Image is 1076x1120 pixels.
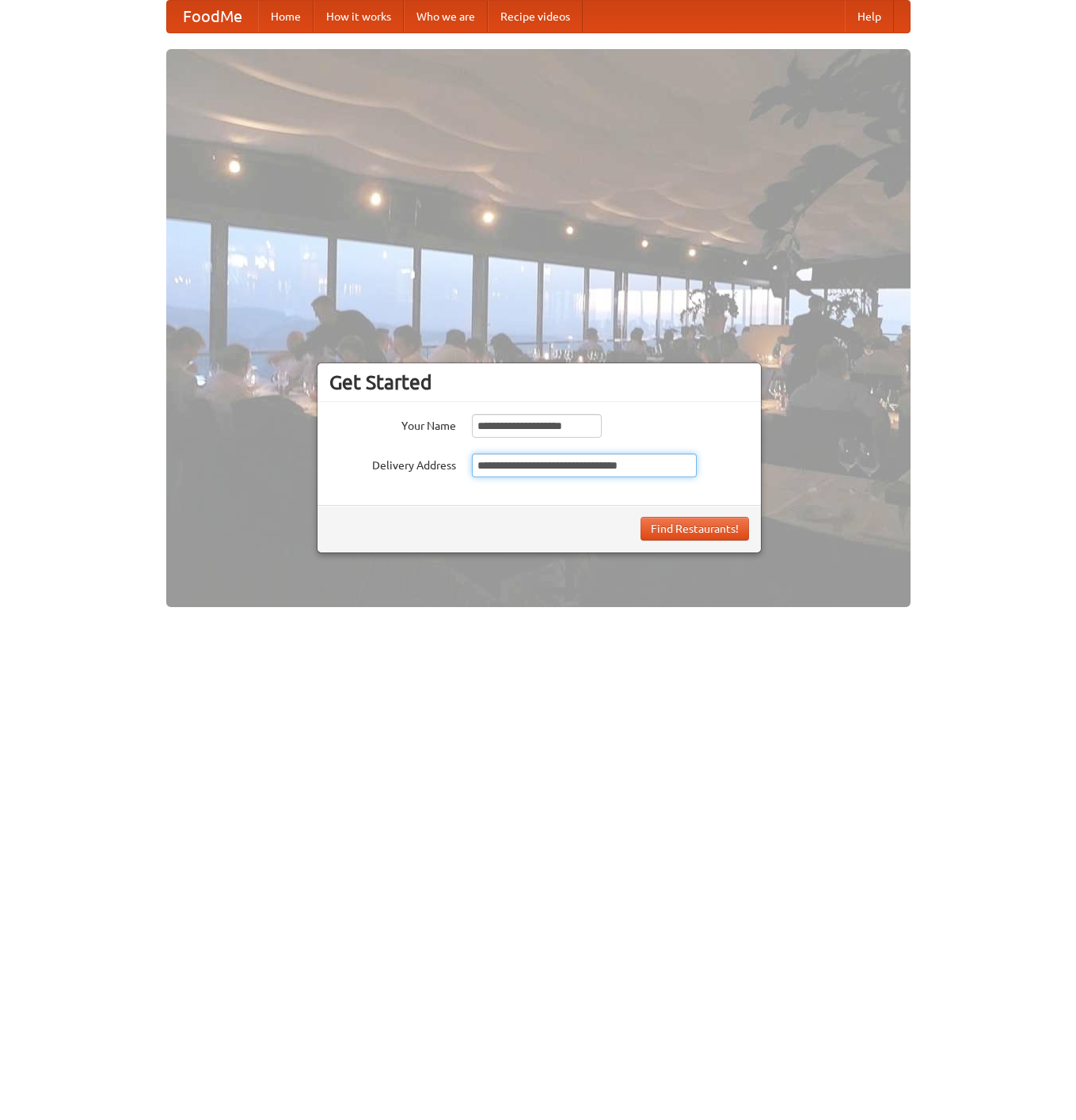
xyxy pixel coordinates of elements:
a: How it works [314,1,404,32]
h3: Get Started [329,370,749,394]
label: Delivery Address [329,454,456,473]
a: Who we are [404,1,488,32]
button: Find Restaurants! [641,517,749,541]
label: Your Name [329,414,456,434]
a: FoodMe [167,1,258,32]
a: Home [258,1,314,32]
a: Recipe videos [488,1,583,32]
a: Help [845,1,894,32]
